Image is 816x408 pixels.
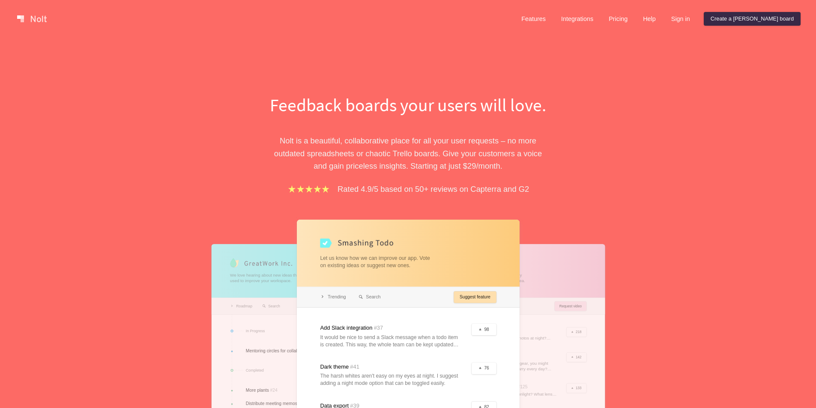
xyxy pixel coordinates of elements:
[602,12,634,26] a: Pricing
[338,183,529,195] p: Rated 4.9/5 based on 50+ reviews on Capterra and G2
[636,12,663,26] a: Help
[260,92,556,117] h1: Feedback boards your users will love.
[260,134,556,172] p: Nolt is a beautiful, collaborative place for all your user requests – no more outdated spreadshee...
[664,12,697,26] a: Sign in
[514,12,553,26] a: Features
[554,12,600,26] a: Integrations
[704,12,801,26] a: Create a [PERSON_NAME] board
[287,184,331,194] img: stars.b067e34983.png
